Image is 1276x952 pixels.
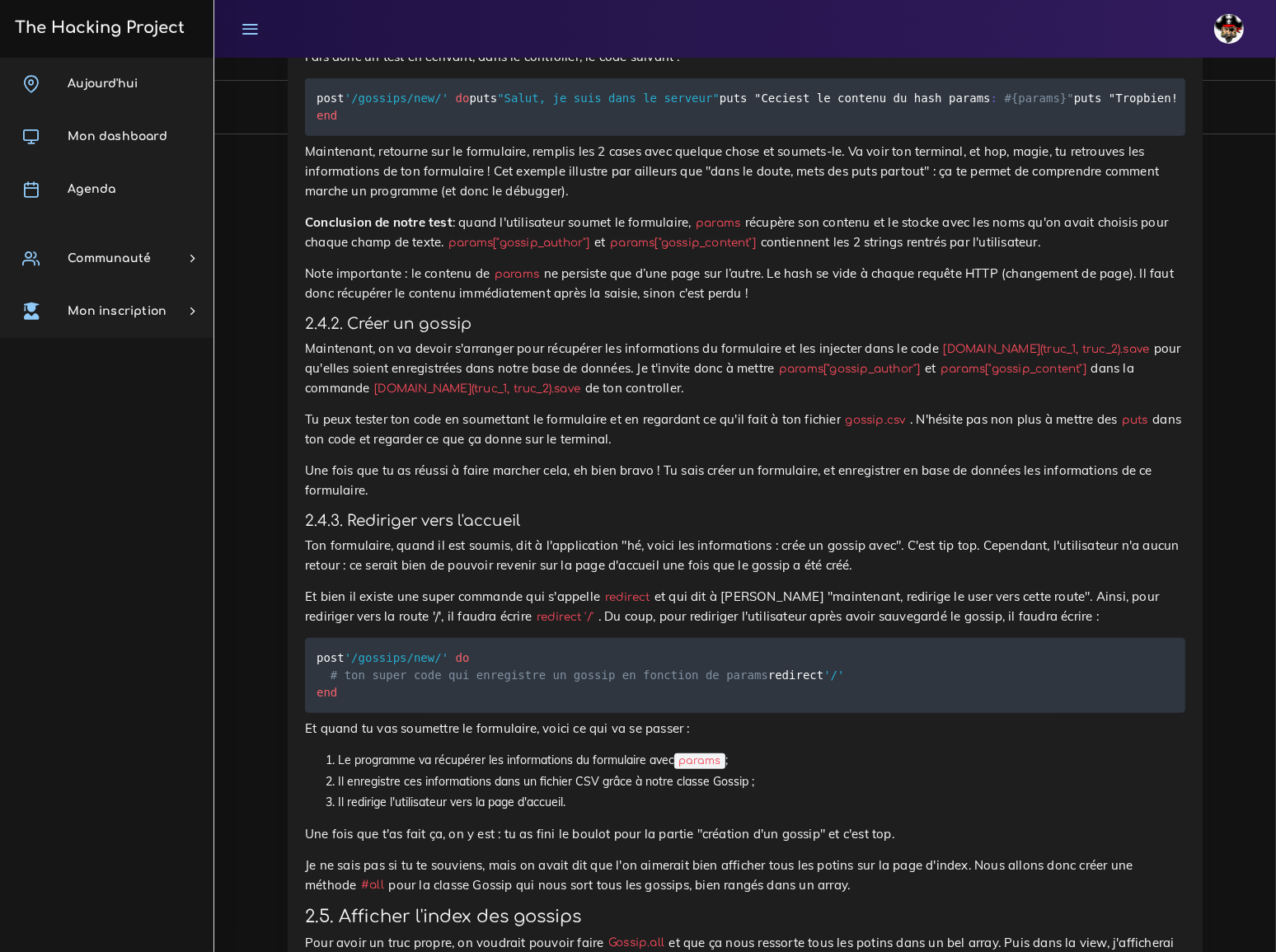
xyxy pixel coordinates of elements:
li: Le programme va récupérer les informations du formulaire avec ; [338,750,1185,771]
code: Gossip.all [603,935,668,952]
code: params["gossip_content"] [606,234,761,251]
span: Mon inscription [68,305,167,317]
p: Je ne sais pas si tu te souviens, mais on avait dit que l'on aimerait bien afficher tous les poti... [305,856,1185,895]
span: Aujourd'hui [68,77,138,90]
p: Une fois que tu as réussi à faire marcher cela, eh bien bravo ! Tu sais créer un formulaire, et e... [305,461,1185,500]
code: #all [356,877,388,894]
span: '/gossips/new/' [345,651,448,664]
p: Note importante : le contenu de ne persiste que d’une page sur l’autre. Le hash se vide à chaque ... [305,264,1185,303]
li: Il redirige l'utilisateur vers la page d'accueil. [338,792,1185,813]
h4: 2.4.3. Rediriger vers l'accueil [305,512,1185,530]
code: gossip.csv [841,411,910,429]
span: Mon dashboard [68,130,167,143]
p: Ton formulaire, quand il est soumis, dit à l'application "hé, voici les informations : crée un go... [305,536,1185,575]
h3: The Hacking Project [10,19,185,37]
code: [DOMAIN_NAME](truc_1, truc_2).save [939,340,1154,358]
span: "Salut, je suis dans le serveur" [497,91,720,105]
span: '/' [823,668,844,682]
code: redirect '/' [532,609,598,626]
span: #{params}" [1005,91,1074,105]
code: params["gossip_author"] [774,360,925,378]
p: Et bien il existe une super commande qui s'appelle et qui dit à [PERSON_NAME] "maintenant, rediri... [305,587,1185,626]
span: ! [1171,91,1178,105]
p: Tu peux tester ton code en soumettant le formulaire et en regardant ce qu'il fait à ton fichier .... [305,410,1185,449]
strong: Conclusion de notre test [305,214,453,230]
code: post redirect [317,650,845,702]
p: : quand l'utilisateur soumet le formulaire, récupère son contenu et le stocke avec les noms qu'on... [305,213,1185,252]
span: Ceci [761,91,789,105]
span: do [456,651,470,664]
code: params [674,753,725,770]
span: '/gossips/new/' [345,91,448,105]
span: : [991,91,997,105]
span: Communauté [68,252,151,265]
code: params["gossip_content"] [936,360,1091,378]
img: avatar [1214,14,1244,44]
p: Et quand tu vas soumettre le formulaire, voici ce qui va se passer : [305,719,1185,739]
span: Trop [1115,91,1143,105]
p: Une fois que t'as fait ça, on y est : tu as fini le boulot pour la partie "création d'un gossip" ... [305,824,1185,844]
li: Il enregistre ces informations dans un fichier CSV grâce à notre classe Gossip ; [338,771,1185,792]
code: params [490,265,543,283]
span: Agenda [68,183,115,195]
span: Et [1185,91,1199,105]
span: end [317,109,337,122]
span: end [317,686,337,699]
h4: 2.4.2. Créer un gossip [305,315,1185,333]
p: Maintenant, retourne sur le formulaire, remplis les 2 cases avec quelque chose et soumets-le. Va ... [305,142,1185,201]
h3: 2.5. Afficher l'index des gossips [305,907,1185,927]
code: params [691,214,744,232]
code: [DOMAIN_NAME](truc_1, truc_2).save [370,380,585,397]
span: do [456,91,470,105]
code: puts [1117,411,1152,429]
code: redirect [600,589,654,607]
span: # ton super code qui enregistre un gossip en fonction de params [331,668,768,682]
code: params["gossip_author"] [443,234,594,251]
p: Maintenant, on va devoir s'arranger pour récupérer les informations du formulaire et les injecter... [305,339,1185,398]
